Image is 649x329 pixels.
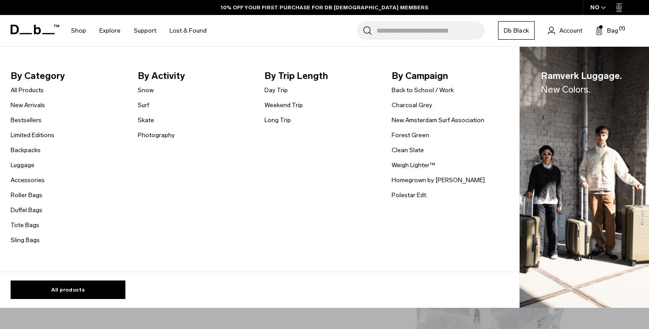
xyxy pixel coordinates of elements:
a: Account [548,25,582,36]
a: Charcoal Grey [392,101,432,110]
a: All Products [11,86,44,95]
span: (1) [619,25,625,33]
a: Accessories [11,176,45,185]
a: Explore [99,15,121,46]
img: Db [520,47,649,308]
span: New Colors. [541,84,590,95]
span: Bag [607,26,618,35]
a: Photography [138,131,175,140]
span: By Campaign [392,69,505,83]
a: Snow [138,86,154,95]
span: Ramverk Luggage. [541,69,622,97]
span: By Activity [138,69,251,83]
span: By Trip Length [264,69,377,83]
a: Forest Green [392,131,429,140]
a: Support [134,15,156,46]
a: Skate [138,116,154,125]
a: Long Trip [264,116,291,125]
a: Weekend Trip [264,101,303,110]
a: 10% OFF YOUR FIRST PURCHASE FOR DB [DEMOGRAPHIC_DATA] MEMBERS [221,4,428,11]
a: Clean Slate [392,146,424,155]
a: Backpacks [11,146,41,155]
nav: Main Navigation [64,15,213,46]
a: Sling Bags [11,236,40,245]
a: Shop [71,15,86,46]
a: Polestar Edt. [392,191,427,200]
a: All products [11,280,125,299]
a: New Arrivals [11,101,45,110]
span: Account [559,26,582,35]
a: Day Trip [264,86,288,95]
a: New Amsterdam Surf Association [392,116,484,125]
a: Roller Bags [11,191,42,200]
a: Luggage [11,161,34,170]
a: Weigh Lighter™ [392,161,435,170]
a: Db Black [498,21,535,40]
a: Back to School / Work [392,86,454,95]
a: Homegrown by [PERSON_NAME] [392,176,485,185]
span: By Category [11,69,124,83]
a: Limited Editions [11,131,54,140]
a: Lost & Found [170,15,207,46]
a: Duffel Bags [11,206,42,215]
button: Bag (1) [596,25,618,36]
a: Tote Bags [11,221,39,230]
a: Surf [138,101,149,110]
a: Bestsellers [11,116,42,125]
a: Ramverk Luggage.New Colors. Db [520,47,649,308]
